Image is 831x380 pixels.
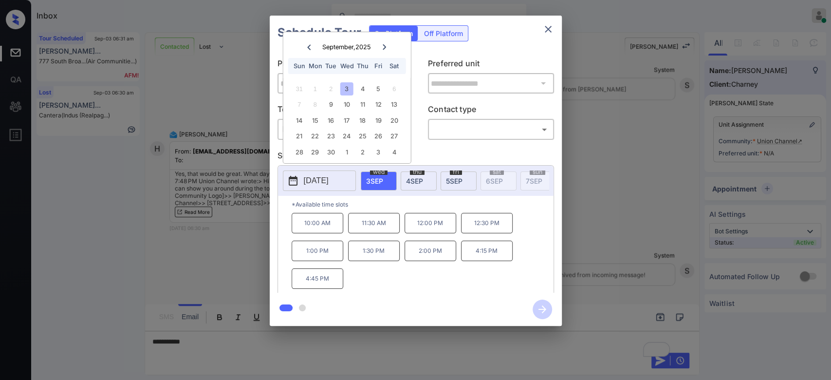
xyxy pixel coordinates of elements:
[324,130,337,143] div: Choose Tuesday, September 23rd, 2025
[324,98,337,111] div: Choose Tuesday, September 9th, 2025
[340,59,353,73] div: Wed
[356,146,369,159] div: Choose Thursday, October 2nd, 2025
[372,98,385,111] div: Choose Friday, September 12th, 2025
[388,130,401,143] div: Choose Saturday, September 27th, 2025
[340,114,353,127] div: Choose Wednesday, September 17th, 2025
[388,114,401,127] div: Choose Saturday, September 20th, 2025
[324,59,337,73] div: Tue
[356,59,369,73] div: Thu
[366,177,383,185] span: 3 SEP
[406,177,423,185] span: 4 SEP
[356,114,369,127] div: Choose Thursday, September 18th, 2025
[405,213,456,233] p: 12:00 PM
[309,98,322,111] div: Not available Monday, September 8th, 2025
[388,59,401,73] div: Sat
[361,171,397,190] div: date-select
[370,169,388,175] span: wed
[293,98,306,111] div: Not available Sunday, September 7th, 2025
[286,81,407,160] div: month 2025-09
[309,59,322,73] div: Mon
[356,82,369,95] div: Choose Thursday, September 4th, 2025
[369,26,418,41] div: On Platform
[450,169,462,175] span: fri
[348,213,400,233] p: 11:30 AM
[356,98,369,111] div: Choose Thursday, September 11th, 2025
[292,268,343,289] p: 4:45 PM
[324,114,337,127] div: Choose Tuesday, September 16th, 2025
[293,59,306,73] div: Sun
[283,171,356,191] button: [DATE]
[293,114,306,127] div: Choose Sunday, September 14th, 2025
[309,130,322,143] div: Choose Monday, September 22nd, 2025
[293,82,306,95] div: Not available Sunday, August 31st, 2025
[405,241,456,261] p: 2:00 PM
[293,146,306,159] div: Choose Sunday, September 28th, 2025
[293,130,306,143] div: Choose Sunday, September 21st, 2025
[538,19,558,39] button: close
[388,98,401,111] div: Choose Saturday, September 13th, 2025
[428,103,554,119] p: Contact type
[292,213,343,233] p: 10:00 AM
[304,175,329,187] p: [DATE]
[309,146,322,159] div: Choose Monday, September 29th, 2025
[324,82,337,95] div: Not available Tuesday, September 2nd, 2025
[348,241,400,261] p: 1:30 PM
[277,150,554,165] p: Select slot
[280,121,401,137] div: In Person
[388,146,401,159] div: Choose Saturday, October 4th, 2025
[340,98,353,111] div: Choose Wednesday, September 10th, 2025
[277,103,404,119] p: Tour type
[441,171,477,190] div: date-select
[410,169,425,175] span: thu
[388,82,401,95] div: Not available Saturday, September 6th, 2025
[277,57,404,73] p: Preferred community
[340,130,353,143] div: Choose Wednesday, September 24th, 2025
[428,57,554,73] p: Preferred unit
[372,114,385,127] div: Choose Friday, September 19th, 2025
[372,146,385,159] div: Choose Friday, October 3rd, 2025
[309,114,322,127] div: Choose Monday, September 15th, 2025
[401,171,437,190] div: date-select
[340,82,353,95] div: Choose Wednesday, September 3rd, 2025
[461,241,513,261] p: 4:15 PM
[324,146,337,159] div: Choose Tuesday, September 30th, 2025
[356,130,369,143] div: Choose Thursday, September 25th, 2025
[461,213,513,233] p: 12:30 PM
[419,26,468,41] div: Off Platform
[372,130,385,143] div: Choose Friday, September 26th, 2025
[372,59,385,73] div: Fri
[292,196,554,213] p: *Available time slots
[270,16,369,50] h2: Schedule Tour
[292,241,343,261] p: 1:00 PM
[340,146,353,159] div: Choose Wednesday, October 1st, 2025
[322,43,371,51] div: September , 2025
[372,82,385,95] div: Choose Friday, September 5th, 2025
[446,177,462,185] span: 5 SEP
[309,82,322,95] div: Not available Monday, September 1st, 2025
